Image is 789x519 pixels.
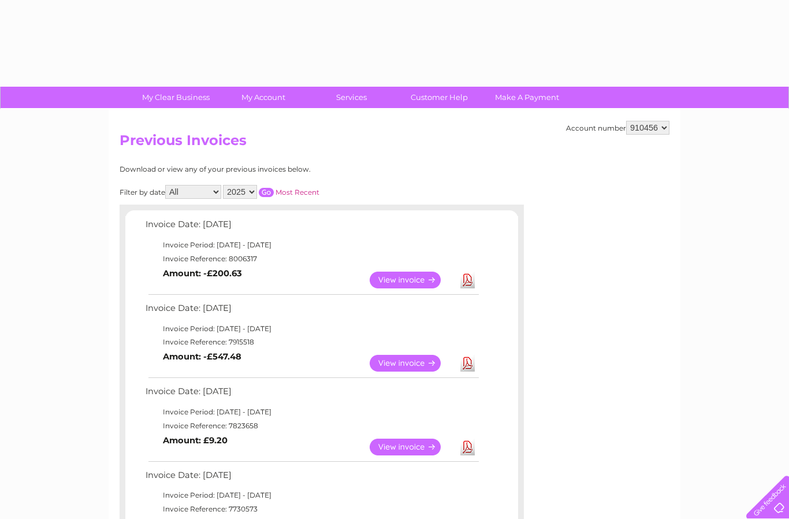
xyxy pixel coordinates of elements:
b: Amount: £9.20 [163,435,228,446]
td: Invoice Period: [DATE] - [DATE] [143,238,481,252]
a: View [370,355,455,372]
td: Invoice Reference: 7823658 [143,419,481,433]
h2: Previous Invoices [120,132,669,154]
td: Invoice Date: [DATE] [143,217,481,238]
a: Download [460,439,475,455]
td: Invoice Period: [DATE] - [DATE] [143,322,481,336]
a: Make A Payment [479,87,575,108]
td: Invoice Reference: 7915518 [143,335,481,349]
div: Download or view any of your previous invoices below. [120,165,423,173]
td: Invoice Date: [DATE] [143,301,481,322]
td: Invoice Date: [DATE] [143,468,481,489]
td: Invoice Period: [DATE] - [DATE] [143,488,481,502]
a: Download [460,355,475,372]
div: Filter by date [120,185,423,199]
a: My Clear Business [128,87,224,108]
a: Most Recent [276,188,319,197]
a: My Account [216,87,311,108]
a: Customer Help [392,87,487,108]
a: View [370,272,455,288]
a: View [370,439,455,455]
div: Account number [566,121,669,135]
a: Services [304,87,399,108]
td: Invoice Date: [DATE] [143,384,481,405]
a: Download [460,272,475,288]
td: Invoice Period: [DATE] - [DATE] [143,405,481,419]
td: Invoice Reference: 8006317 [143,252,481,266]
td: Invoice Reference: 7730573 [143,502,481,516]
b: Amount: -£200.63 [163,268,242,279]
b: Amount: -£547.48 [163,351,241,362]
